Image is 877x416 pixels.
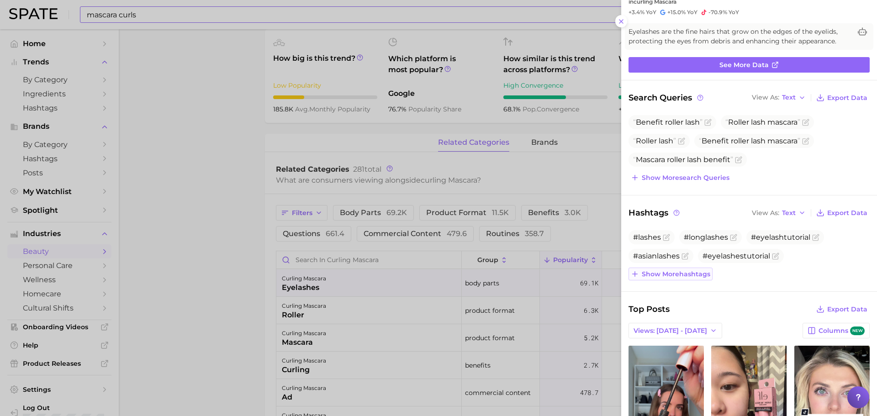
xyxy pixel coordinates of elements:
span: #asianlashes [633,252,680,260]
span: YoY [687,9,697,16]
span: Roller lash mascara [725,118,800,126]
button: Flag as miscategorized or irrelevant [730,234,737,241]
button: Flag as miscategorized or irrelevant [802,137,809,145]
span: Top Posts [629,303,670,316]
span: View As [752,211,779,216]
span: Views: [DATE] - [DATE] [634,327,707,335]
button: Flag as miscategorized or irrelevant [802,119,809,126]
button: Export Data [814,206,870,219]
span: See more data [719,61,769,69]
span: Text [782,211,796,216]
button: Flag as miscategorized or irrelevant [682,253,689,260]
span: #eyelashtutorial [751,233,810,242]
span: #longlashes [684,233,728,242]
span: YoY [729,9,739,16]
span: new [850,326,865,335]
button: View AsText [750,92,808,104]
button: View AsText [750,207,808,219]
button: Flag as miscategorized or irrelevant [678,137,685,145]
span: YoY [646,9,656,16]
span: Roller lash [633,137,676,145]
span: Export Data [827,209,867,217]
span: Eyelashes are the fine hairs that grow on the edges of the eyelids, protecting the eyes from debr... [629,27,851,46]
span: Show more hashtags [642,270,710,278]
button: Flag as miscategorized or irrelevant [772,253,779,260]
button: Flag as miscategorized or irrelevant [735,156,742,163]
span: Search Queries [629,91,705,104]
span: Text [782,95,796,100]
button: Show moresearch queries [629,171,732,184]
span: #lashes [633,233,661,242]
span: +15.0% [667,9,686,16]
a: See more data [629,57,870,73]
span: Columns [819,326,865,335]
button: Export Data [814,91,870,104]
span: Benefit roller lash mascara [699,137,800,145]
button: Flag as miscategorized or irrelevant [663,234,670,241]
span: Benefit roller lash [633,118,703,126]
button: Flag as miscategorized or irrelevant [704,119,712,126]
span: Mascara roller lash benefit [633,155,733,164]
span: Hashtags [629,206,681,219]
button: Export Data [814,303,870,316]
span: +3.4% [629,9,645,16]
span: View As [752,95,779,100]
span: Export Data [827,305,867,313]
span: Export Data [827,94,867,102]
button: Flag as miscategorized or irrelevant [812,234,819,241]
span: -70.9% [708,9,727,16]
span: Show more search queries [642,174,729,182]
button: Columnsnew [803,323,870,338]
button: Show morehashtags [629,268,713,280]
button: Views: [DATE] - [DATE] [629,323,722,338]
span: #eyelashestutorial [703,252,770,260]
